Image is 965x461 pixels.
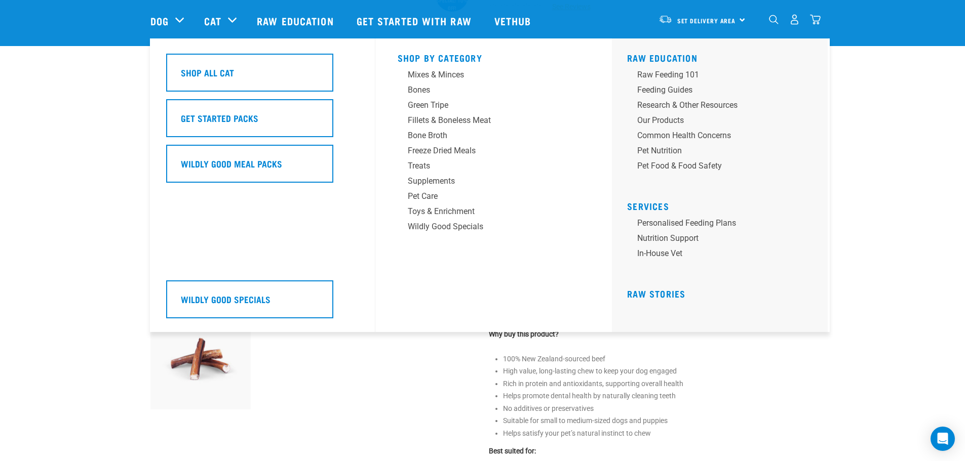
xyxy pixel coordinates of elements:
[637,114,795,127] div: Our Products
[408,221,566,233] div: Wildly Good Specials
[166,54,359,99] a: Shop All Cat
[627,160,820,175] a: Pet Food & Food Safety
[489,447,536,455] strong: Best suited for:
[398,53,590,61] h5: Shop By Category
[408,69,566,81] div: Mixes & Minces
[627,247,820,263] a: In-house vet
[503,354,815,364] li: 100% New Zealand-sourced beef
[247,1,346,41] a: Raw Education
[637,145,795,157] div: Pet Nutrition
[398,221,590,236] a: Wildly Good Specials
[398,69,590,84] a: Mixes & Minces
[627,99,820,114] a: Research & Other Resources
[398,175,590,190] a: Supplements
[484,1,544,41] a: Vethub
[408,84,566,96] div: Bones
[398,160,590,175] a: Treats
[627,130,820,145] a: Common Health Concerns
[166,99,359,145] a: Get Started Packs
[398,190,590,205] a: Pet Care
[181,66,234,79] h5: Shop All Cat
[637,130,795,142] div: Common Health Concerns
[810,14,821,25] img: home-icon@2x.png
[627,69,820,84] a: Raw Feeding 101
[637,84,795,96] div: Feeding Guides
[408,175,566,187] div: Supplements
[150,309,251,409] img: Bull Pizzle
[398,114,590,130] a: Fillets & Boneless Meat
[769,15,779,24] img: home-icon-1@2x.png
[408,205,566,218] div: Toys & Enrichment
[398,84,590,99] a: Bones
[503,366,815,376] li: High value, long-lasting chew to keep your dog engaged
[408,114,566,127] div: Fillets & Boneless Meat
[181,157,282,170] h5: Wildly Good Meal Packs
[503,428,815,439] li: Helps satisfy your pet’s natural instinct to chew
[627,291,685,296] a: Raw Stories
[398,99,590,114] a: Green Tripe
[181,292,271,306] h5: Wildly Good Specials
[398,145,590,160] a: Freeze Dried Meals
[637,69,795,81] div: Raw Feeding 101
[408,99,566,111] div: Green Tripe
[627,84,820,99] a: Feeding Guides
[503,379,815,389] li: Rich in protein and antioxidants, supporting overall health
[398,205,590,221] a: Toys & Enrichment
[931,427,955,451] div: Open Intercom Messenger
[637,160,795,172] div: Pet Food & Food Safety
[181,111,258,124] h5: Get Started Packs
[346,1,484,41] a: Get started with Raw
[489,330,559,338] strong: Why buy this product?
[408,160,566,172] div: Treats
[150,13,169,28] a: Dog
[408,190,566,202] div: Pet Care
[503,415,815,426] li: Suitable for small to medium-sized dogs and puppies
[627,145,820,160] a: Pet Nutrition
[627,201,820,209] h5: Services
[627,217,820,232] a: Personalised Feeding Plans
[627,232,820,247] a: Nutrition Support
[677,19,736,22] span: Set Delivery Area
[166,280,359,326] a: Wildly Good Specials
[204,13,221,28] a: Cat
[166,145,359,190] a: Wildly Good Meal Packs
[408,145,566,157] div: Freeze Dried Meals
[503,391,815,401] li: Helps promote dental health by naturally cleaning teeth
[789,14,800,25] img: user.png
[627,55,698,60] a: Raw Education
[637,99,795,111] div: Research & Other Resources
[627,114,820,130] a: Our Products
[408,130,566,142] div: Bone Broth
[659,15,672,24] img: van-moving.png
[398,130,590,145] a: Bone Broth
[503,403,815,414] li: No additives or preservatives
